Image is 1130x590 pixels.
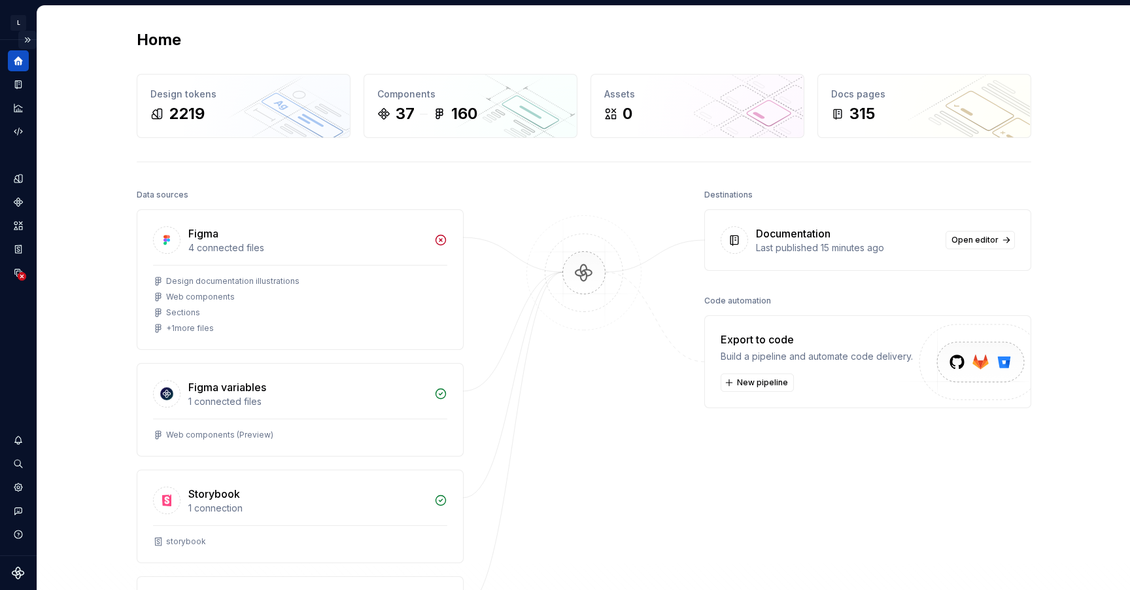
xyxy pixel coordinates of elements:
[849,103,875,124] div: 315
[166,323,214,334] div: + 1 more files
[721,332,913,347] div: Export to code
[137,209,464,350] a: Figma4 connected filesDesign documentation illustrationsWeb componentsSections+1more files
[188,241,426,254] div: 4 connected files
[166,276,300,286] div: Design documentation illustrations
[8,239,29,260] a: Storybook stories
[737,377,788,388] span: New pipeline
[137,29,181,50] h2: Home
[8,477,29,498] a: Settings
[377,88,564,101] div: Components
[169,103,205,124] div: 2219
[591,74,804,138] a: Assets0
[18,31,37,49] button: Expand sidebar
[188,226,218,241] div: Figma
[150,88,337,101] div: Design tokens
[12,566,25,580] svg: Supernova Logo
[8,215,29,236] a: Assets
[721,350,913,363] div: Build a pipeline and automate code delivery.
[188,395,426,408] div: 1 connected files
[8,97,29,118] a: Analytics
[817,74,1031,138] a: Docs pages315
[8,168,29,189] a: Design tokens
[166,307,200,318] div: Sections
[137,470,464,563] a: Storybook1 connectionstorybook
[166,292,235,302] div: Web components
[8,50,29,71] a: Home
[8,430,29,451] button: Notifications
[951,235,999,245] span: Open editor
[166,430,273,440] div: Web components (Preview)
[451,103,477,124] div: 160
[3,9,34,37] button: L
[396,103,415,124] div: 37
[188,502,426,515] div: 1 connection
[8,500,29,521] button: Contact support
[364,74,577,138] a: Components37160
[166,536,206,547] div: storybook
[604,88,791,101] div: Assets
[188,379,266,395] div: Figma variables
[623,103,632,124] div: 0
[756,226,830,241] div: Documentation
[137,363,464,457] a: Figma variables1 connected filesWeb components (Preview)
[946,231,1015,249] a: Open editor
[704,186,753,204] div: Destinations
[721,373,794,392] button: New pipeline
[137,186,188,204] div: Data sources
[8,262,29,283] a: Data sources
[756,241,938,254] div: Last published 15 minutes ago
[8,121,29,142] a: Code automation
[8,74,29,95] a: Documentation
[8,453,29,474] button: Search ⌘K
[188,486,240,502] div: Storybook
[704,292,771,310] div: Code automation
[10,15,26,31] div: L
[137,74,351,138] a: Design tokens2219
[831,88,1018,101] div: Docs pages
[8,192,29,213] a: Components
